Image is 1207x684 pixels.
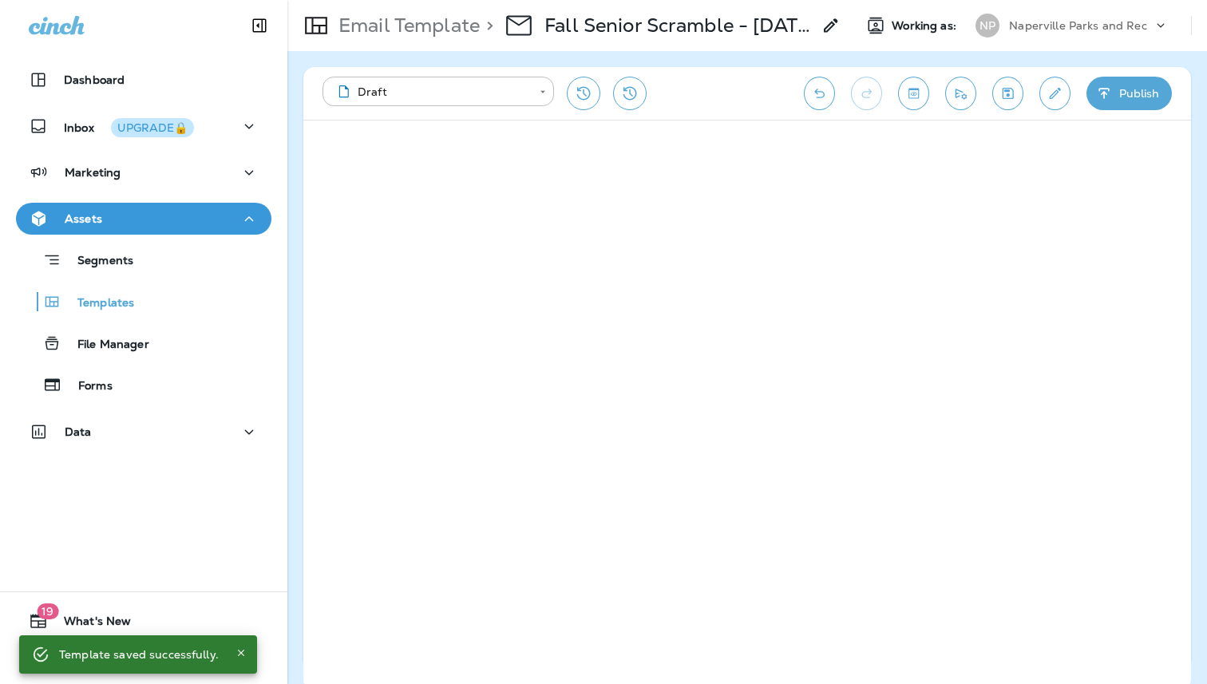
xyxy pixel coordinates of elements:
[945,77,976,110] button: Send test email
[37,603,58,619] span: 19
[237,10,282,42] button: Collapse Sidebar
[48,615,131,634] span: What's New
[567,77,600,110] button: Restore from previous version
[16,285,271,318] button: Templates
[61,254,133,270] p: Segments
[992,77,1023,110] button: Save
[232,643,251,662] button: Close
[1039,77,1070,110] button: Edit details
[16,64,271,96] button: Dashboard
[332,14,480,38] p: Email Template
[16,643,271,675] button: Support
[1009,19,1146,32] p: Naperville Parks and Rec
[16,243,271,277] button: Segments
[59,640,219,669] div: Template saved successfully.
[65,212,102,225] p: Assets
[65,425,92,438] p: Data
[16,326,271,360] button: File Manager
[111,118,194,137] button: UPGRADE🔒
[65,166,121,179] p: Marketing
[117,122,188,133] div: UPGRADE🔒
[16,203,271,235] button: Assets
[334,84,528,100] div: Draft
[613,77,647,110] button: View Changelog
[62,379,113,394] p: Forms
[16,156,271,188] button: Marketing
[898,77,929,110] button: Toggle preview
[804,77,835,110] button: Undo
[64,73,125,86] p: Dashboard
[975,14,999,38] div: NP
[892,19,960,33] span: Working as:
[61,338,149,353] p: File Manager
[16,368,271,401] button: Forms
[16,605,271,637] button: 19What's New
[64,118,194,135] p: Inbox
[16,416,271,448] button: Data
[16,110,271,142] button: InboxUPGRADE🔒
[544,14,812,38] p: Fall Senior Scramble - [DATE]
[480,14,493,38] p: >
[544,14,812,38] div: Fall Senior Scramble - 9/11/2025
[61,296,134,311] p: Templates
[1086,77,1172,110] button: Publish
